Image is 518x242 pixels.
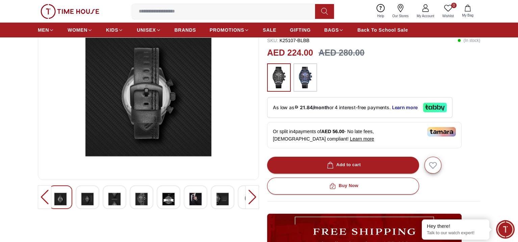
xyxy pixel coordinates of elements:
img: Kenneth Scott Men's Chronograph Black Dial Watch - K25107-BLBB [243,191,256,207]
p: K25107-BLBB [267,37,309,44]
a: BRANDS [175,24,196,36]
a: UNISEX [137,24,161,36]
img: Kenneth Scott Men's Chronograph Black Dial Watch - K25107-BLBB [135,191,148,207]
img: Kenneth Scott Men's Chronograph Black Dial Watch - K25107-BLBB [44,12,253,174]
button: Buy Now [267,178,419,194]
span: GIFTING [290,27,311,33]
div: Chat Widget [496,220,515,239]
p: Talk to our watch expert! [427,230,484,236]
span: SALE [263,27,276,33]
span: My Account [414,13,437,19]
div: Hey there! [427,223,484,230]
span: KIDS [106,27,118,33]
a: BAGS [324,24,344,36]
span: My Bag [459,13,476,18]
div: Add to cart [326,161,361,169]
a: KIDS [106,24,123,36]
a: SALE [263,24,276,36]
a: GIFTING [290,24,311,36]
h2: AED 224.00 [267,47,313,59]
img: ... [270,67,287,88]
img: Kenneth Scott Men's Chronograph Black Dial Watch - K25107-BLBB [162,191,175,207]
a: Our Stores [388,3,413,20]
span: AED 56.00 [321,129,344,134]
img: Kenneth Scott Men's Chronograph Black Dial Watch - K25107-BLBB [216,191,229,207]
span: 0 [451,3,457,8]
button: Add to cart [267,157,419,174]
a: Help [373,3,388,20]
span: Help [374,13,387,19]
a: WOMEN [68,24,93,36]
span: BAGS [324,27,339,33]
button: My Bag [458,3,477,19]
span: WOMEN [68,27,87,33]
span: Our Stores [390,13,411,19]
img: Tamara [427,127,456,137]
div: Buy Now [328,182,358,190]
a: PROMOTIONS [210,24,250,36]
img: Kenneth Scott Men's Chronograph Black Dial Watch - K25107-BLBB [81,191,94,207]
span: BRANDS [175,27,196,33]
img: Kenneth Scott Men's Chronograph Black Dial Watch - K25107-BLBB [54,191,67,207]
img: Kenneth Scott Men's Chronograph Black Dial Watch - K25107-BLBB [189,191,202,207]
span: Back To School Sale [357,27,408,33]
div: Or split in 4 payments of - No late fees, [DEMOGRAPHIC_DATA] compliant! [267,122,462,148]
span: Learn more [350,136,374,142]
span: SKU : [267,38,278,43]
img: ... [297,67,314,88]
a: Back To School Sale [357,24,408,36]
img: Kenneth Scott Men's Chronograph Black Dial Watch - K25107-BLBB [108,191,121,207]
span: Wishlist [440,13,457,19]
span: PROMOTIONS [210,27,244,33]
img: ... [41,4,99,19]
span: MEN [38,27,49,33]
a: MEN [38,24,54,36]
p: ( In stock ) [458,37,480,44]
h3: AED 280.00 [318,47,364,59]
a: 0Wishlist [438,3,458,20]
span: UNISEX [137,27,156,33]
